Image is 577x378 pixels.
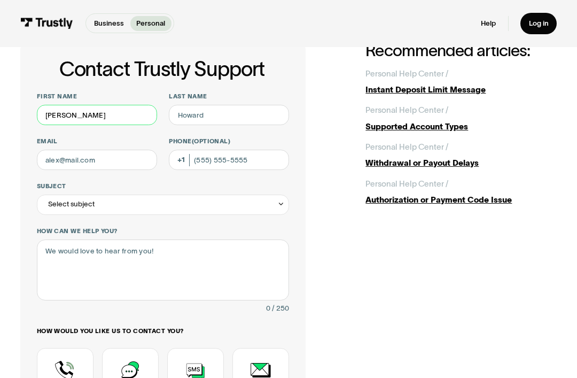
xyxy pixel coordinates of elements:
[11,362,64,374] aside: Language selected: English (United States)
[37,150,157,170] input: alex@mail.com
[192,138,231,144] span: (Optional)
[365,42,557,60] h2: Recommended articles:
[365,68,448,80] div: Personal Help Center /
[37,92,157,101] label: First name
[169,137,289,145] label: Phone
[365,178,448,190] div: Personal Help Center /
[88,16,130,31] a: Business
[365,194,557,206] div: Authorization or Payment Code Issue
[37,227,290,235] label: How can we help you?
[130,16,171,31] a: Personal
[20,18,73,29] img: Trustly Logo
[48,198,95,211] div: Select subject
[365,121,557,133] div: Supported Account Types
[529,19,549,28] div: Log in
[21,362,64,374] ul: Language list
[365,157,557,169] div: Withdrawal or Payout Delays
[37,105,157,125] input: Alex
[365,141,557,169] a: Personal Help Center /Withdrawal or Payout Delays
[266,303,270,315] div: 0
[37,182,290,190] label: Subject
[365,141,448,153] div: Personal Help Center /
[169,92,289,101] label: Last name
[365,104,448,117] div: Personal Help Center /
[365,178,557,206] a: Personal Help Center /Authorization or Payment Code Issue
[520,13,557,34] a: Log in
[365,84,557,96] div: Instant Deposit Limit Message
[272,303,289,315] div: / 250
[136,18,165,29] p: Personal
[37,327,290,335] label: How would you like us to contact you?
[169,105,289,125] input: Howard
[169,150,289,170] input: (555) 555-5555
[481,19,496,28] a: Help
[37,195,290,215] div: Select subject
[365,104,557,133] a: Personal Help Center /Supported Account Types
[94,18,124,29] p: Business
[37,137,157,145] label: Email
[365,68,557,96] a: Personal Help Center /Instant Deposit Limit Message
[35,58,290,80] h1: Contact Trustly Support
